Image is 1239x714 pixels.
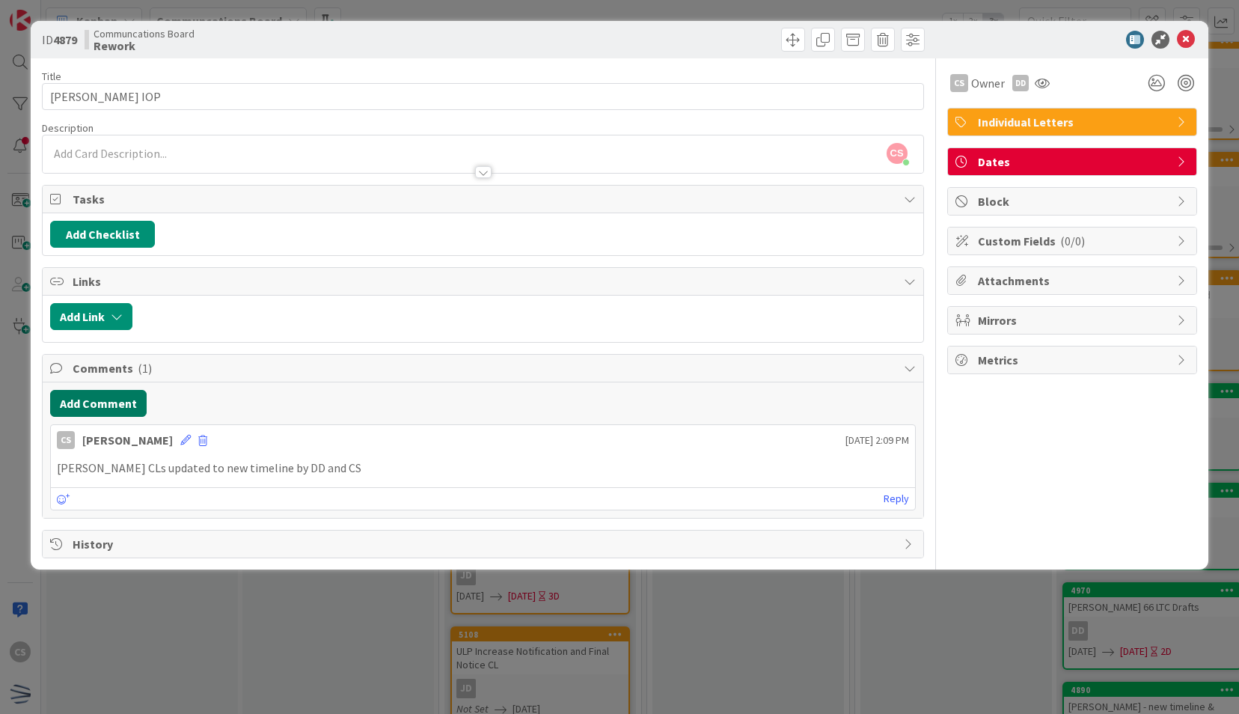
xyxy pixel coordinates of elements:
[887,143,908,164] span: CS
[845,433,909,448] span: [DATE] 2:09 PM
[978,351,1169,369] span: Metrics
[138,361,152,376] span: ( 1 )
[94,28,195,40] span: Communcations Board
[50,221,155,248] button: Add Checklist
[73,272,896,290] span: Links
[73,535,896,553] span: History
[1060,234,1085,248] span: ( 0/0 )
[42,121,94,135] span: Description
[42,70,61,83] label: Title
[94,40,195,52] b: Rework
[42,31,77,49] span: ID
[978,192,1169,210] span: Block
[57,431,75,449] div: CS
[978,272,1169,290] span: Attachments
[971,74,1005,92] span: Owner
[978,232,1169,250] span: Custom Fields
[50,303,132,330] button: Add Link
[42,83,923,110] input: type card name here...
[978,153,1169,171] span: Dates
[884,489,909,508] a: Reply
[978,113,1169,131] span: Individual Letters
[73,359,896,377] span: Comments
[57,460,908,477] p: [PERSON_NAME] CLs updated to new timeline by DD and CS
[50,390,147,417] button: Add Comment
[73,190,896,208] span: Tasks
[978,311,1169,329] span: Mirrors
[1012,75,1029,91] div: DD
[82,431,173,449] div: [PERSON_NAME]
[950,74,968,92] div: CS
[53,32,77,47] b: 4879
